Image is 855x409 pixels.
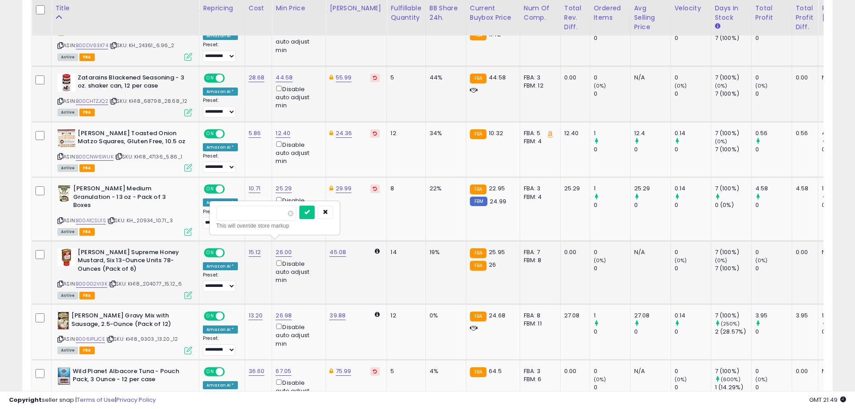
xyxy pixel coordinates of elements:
[224,312,238,320] span: OFF
[107,217,173,224] span: | SKU: KH_20934_10.71_3
[390,367,418,375] div: 5
[796,129,811,137] div: 0.56
[524,320,553,328] div: FBM: 11
[203,335,238,356] div: Preset:
[276,184,292,193] a: 25.29
[524,367,553,375] div: FBA: 3
[594,82,606,89] small: (0%)
[796,74,811,82] div: 0.00
[76,97,108,105] a: B00CHTZJQ2
[715,367,751,375] div: 7 (100%)
[524,74,553,82] div: FBA: 3
[524,375,553,383] div: FBM: 6
[390,129,418,137] div: 12
[564,4,586,32] div: Total Rev. Diff.
[524,312,553,320] div: FBA: 8
[79,164,95,172] span: FBA
[594,185,630,193] div: 1
[276,140,319,166] div: Disable auto adjust min
[329,248,346,257] a: 45.08
[390,248,418,256] div: 14
[77,396,115,404] a: Terms of Use
[430,185,459,193] div: 22%
[715,257,728,264] small: (0%)
[489,260,496,269] span: 26
[76,335,105,343] a: B006IPLJCE
[470,261,487,271] small: FBA
[675,376,687,383] small: (0%)
[755,82,768,89] small: (0%)
[470,367,487,377] small: FBA
[755,312,792,320] div: 3.95
[564,74,583,82] div: 0.00
[715,201,751,209] div: 0 (0%)
[203,143,238,151] div: Amazon AI *
[390,74,418,82] div: 5
[76,153,114,161] a: B00CNW6WUK
[57,18,192,60] div: ASIN:
[276,259,319,285] div: Disable auto adjust min
[675,264,711,273] div: 0
[796,248,811,256] div: 0.00
[203,153,238,173] div: Preset:
[715,74,751,82] div: 7 (100%)
[205,74,216,82] span: ON
[796,185,811,193] div: 4.58
[203,42,238,62] div: Preset:
[57,109,78,116] span: All listings currently available for purchase on Amazon
[329,4,383,13] div: [PERSON_NAME]
[594,34,630,42] div: 0
[594,4,627,22] div: Ordered Items
[755,185,792,193] div: 4.58
[430,74,459,82] div: 44%
[715,185,751,193] div: 7 (100%)
[9,396,156,405] div: seller snap | |
[715,328,751,336] div: 2 (28.57%)
[564,312,583,320] div: 27.08
[470,248,487,258] small: FBA
[675,248,711,256] div: 0
[755,90,792,98] div: 0
[634,328,671,336] div: 0
[675,257,687,264] small: (0%)
[224,249,238,256] span: OFF
[634,312,671,320] div: 27.08
[594,367,630,375] div: 0
[203,32,238,40] div: Amazon AI *
[634,74,664,82] div: N/A
[755,145,792,154] div: 0
[430,367,459,375] div: 4%
[57,185,192,234] div: ASIN:
[675,129,711,137] div: 0.14
[106,335,178,343] span: | SKU: KH18_9303_13.20_12
[470,197,487,206] small: FBM
[489,367,502,375] span: 64.5
[79,347,95,354] span: FBA
[57,367,70,385] img: 41OghLgt30L._SL40_.jpg
[524,82,553,90] div: FBM: 12
[203,272,238,292] div: Preset:
[675,367,711,375] div: 0
[249,367,265,376] a: 36.60
[594,248,630,256] div: 0
[57,129,75,147] img: 51ShnwiBtnL._SL40_.jpg
[524,4,557,22] div: Num of Comp.
[715,90,751,98] div: 7 (100%)
[755,367,792,375] div: 0
[715,264,751,273] div: 7 (100%)
[675,312,711,320] div: 0.14
[755,264,792,273] div: 0
[276,4,322,13] div: Min Price
[276,129,290,138] a: 12.40
[336,184,352,193] a: 29.99
[755,129,792,137] div: 0.56
[249,248,261,257] a: 15.12
[755,248,792,256] div: 0
[276,84,319,110] div: Disable auto adjust min
[564,129,583,137] div: 12.40
[203,325,238,334] div: Amazon AI *
[489,184,505,193] span: 22.95
[430,248,459,256] div: 19%
[715,138,728,145] small: (0%)
[470,31,487,40] small: FBA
